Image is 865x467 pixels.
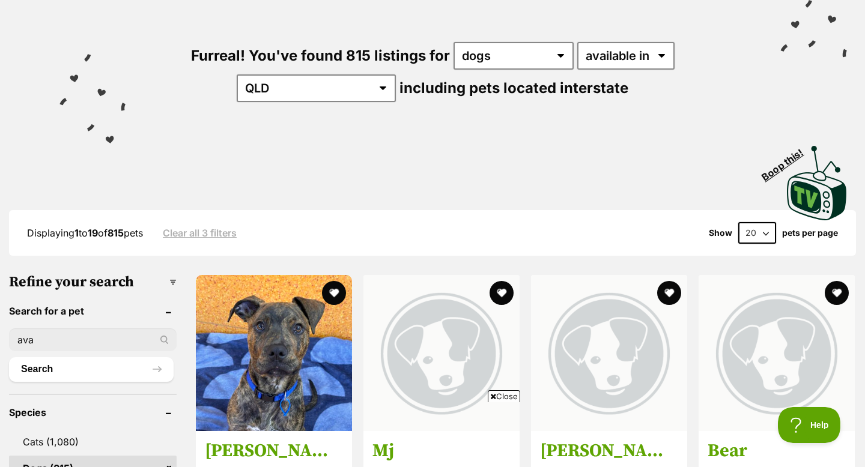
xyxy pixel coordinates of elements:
[760,139,815,182] span: Boop this!
[787,135,847,223] a: Boop this!
[490,281,514,305] button: favourite
[9,429,177,454] a: Cats (1,080)
[214,407,651,461] iframe: Advertisement
[108,227,124,239] strong: 815
[9,306,177,316] header: Search for a pet
[787,146,847,220] img: PetRescue TV logo
[27,227,143,239] span: Displaying to of pets
[196,275,352,431] img: Benson - American Staffordshire Bull Terrier Dog
[9,357,174,381] button: Search
[825,281,849,305] button: favourite
[74,227,79,239] strong: 1
[9,328,177,351] input: Toby
[488,390,520,402] span: Close
[88,227,98,239] strong: 19
[399,79,628,97] span: including pets located interstate
[657,281,681,305] button: favourite
[540,440,678,463] h3: [PERSON_NAME]
[782,228,838,238] label: pets per page
[322,281,346,305] button: favourite
[709,228,732,238] span: Show
[191,47,450,64] span: Furreal! You've found 815 listings for
[708,440,846,463] h3: Bear
[9,274,177,291] h3: Refine your search
[163,227,237,238] a: Clear all 3 filters
[778,407,841,443] iframe: Help Scout Beacon - Open
[205,440,343,463] h3: [PERSON_NAME]
[9,407,177,418] header: Species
